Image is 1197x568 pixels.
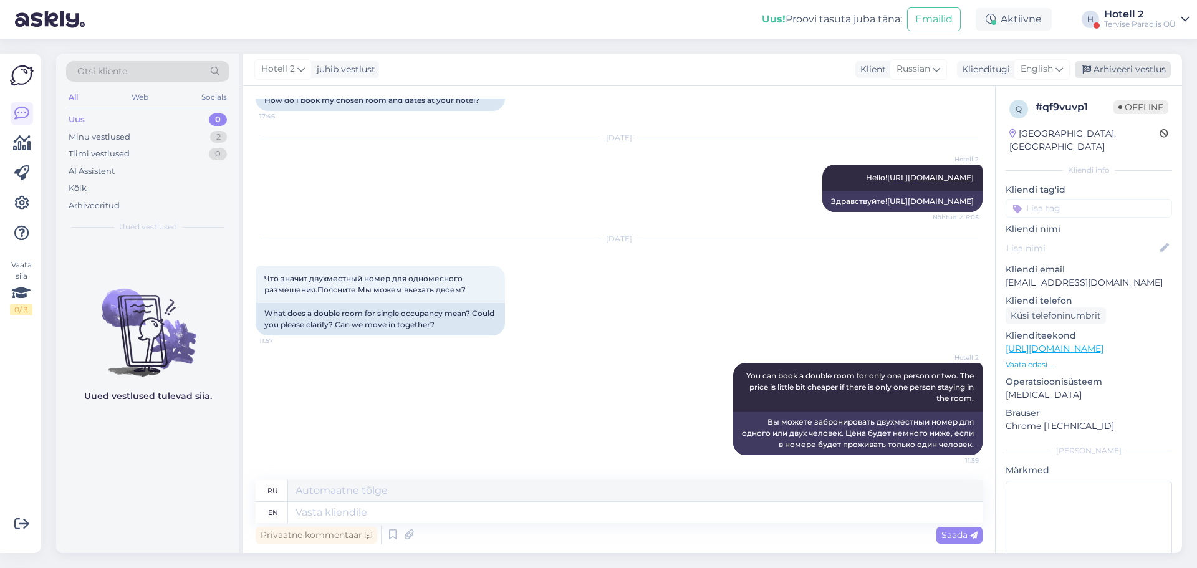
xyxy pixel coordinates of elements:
div: Web [129,89,151,105]
span: Russian [897,62,930,76]
span: Hotell 2 [261,62,295,76]
p: Operatsioonisüsteem [1006,375,1172,388]
div: Privaatne kommentaar [256,527,377,544]
div: Küsi telefoninumbrit [1006,307,1106,324]
p: Kliendi tag'id [1006,183,1172,196]
p: Kliendi telefon [1006,294,1172,307]
span: Hotell 2 [932,155,979,164]
div: Kliendi info [1006,165,1172,176]
p: Chrome [TECHNICAL_ID] [1006,420,1172,433]
div: Вы можете забронировать двухместный номер для одного или двух человек. Цена будет немного ниже, е... [733,412,983,455]
div: [GEOGRAPHIC_DATA], [GEOGRAPHIC_DATA] [1009,127,1160,153]
div: Kõik [69,182,87,195]
div: Klienditugi [957,63,1010,76]
div: Vaata siia [10,259,32,315]
div: 0 [209,148,227,160]
div: ru [267,480,278,501]
img: No chats [56,266,239,378]
div: en [268,502,278,523]
span: Nähtud ✓ 6:05 [932,213,979,222]
div: All [66,89,80,105]
div: [PERSON_NAME] [1006,445,1172,456]
b: Uus! [762,13,786,25]
div: Uus [69,113,85,126]
p: Märkmed [1006,464,1172,477]
div: Tiimi vestlused [69,148,130,160]
span: English [1021,62,1053,76]
span: Uued vestlused [119,221,177,233]
a: [URL][DOMAIN_NAME] [887,196,974,206]
div: Klient [855,63,886,76]
a: [URL][DOMAIN_NAME] [1006,343,1103,354]
input: Lisa tag [1006,199,1172,218]
span: 11:59 [932,456,979,465]
div: 0 / 3 [10,304,32,315]
span: Hello! [866,173,974,182]
img: Askly Logo [10,64,34,87]
input: Lisa nimi [1006,241,1158,255]
div: juhib vestlust [312,63,375,76]
div: AI Assistent [69,165,115,178]
span: 11:57 [259,336,306,345]
p: [EMAIL_ADDRESS][DOMAIN_NAME] [1006,276,1172,289]
span: Otsi kliente [77,65,127,78]
p: Kliendi email [1006,263,1172,276]
div: What does a double room for single occupancy mean? Could you please clarify? Can we move in toget... [256,303,505,335]
div: Здравствуйте! [822,191,983,212]
div: 2 [210,131,227,143]
a: Hotell 2Tervise Paradiis OÜ [1104,9,1190,29]
span: Saada [941,529,978,541]
div: How do I book my chosen room and dates at your hotel? [256,90,505,111]
p: Klienditeekond [1006,329,1172,342]
div: [DATE] [256,132,983,143]
div: # qf9vuvp1 [1036,100,1113,115]
button: Emailid [907,7,961,31]
div: H [1082,11,1099,28]
a: [URL][DOMAIN_NAME] [887,173,974,182]
div: Tervise Paradiis OÜ [1104,19,1176,29]
div: Hotell 2 [1104,9,1176,19]
p: Vaata edasi ... [1006,359,1172,370]
span: You can book a double room for only one person or two. The price is little bit cheaper if there i... [746,371,976,403]
div: Arhiveeritud [69,200,120,212]
div: [DATE] [256,233,983,244]
span: Hotell 2 [932,353,979,362]
div: Socials [199,89,229,105]
div: Proovi tasuta juba täna: [762,12,902,27]
p: [MEDICAL_DATA] [1006,388,1172,402]
span: 17:46 [259,112,306,121]
span: Offline [1113,100,1168,114]
span: Что значит двухместный номер для одномесного размещения.Поясните.Мы можем вьехать двоем? [264,274,466,294]
span: q [1016,104,1022,113]
p: Brauser [1006,407,1172,420]
div: Arhiveeri vestlus [1075,61,1171,78]
p: Kliendi nimi [1006,223,1172,236]
p: Uued vestlused tulevad siia. [84,390,212,403]
div: Aktiivne [976,8,1052,31]
div: Minu vestlused [69,131,130,143]
div: 0 [209,113,227,126]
